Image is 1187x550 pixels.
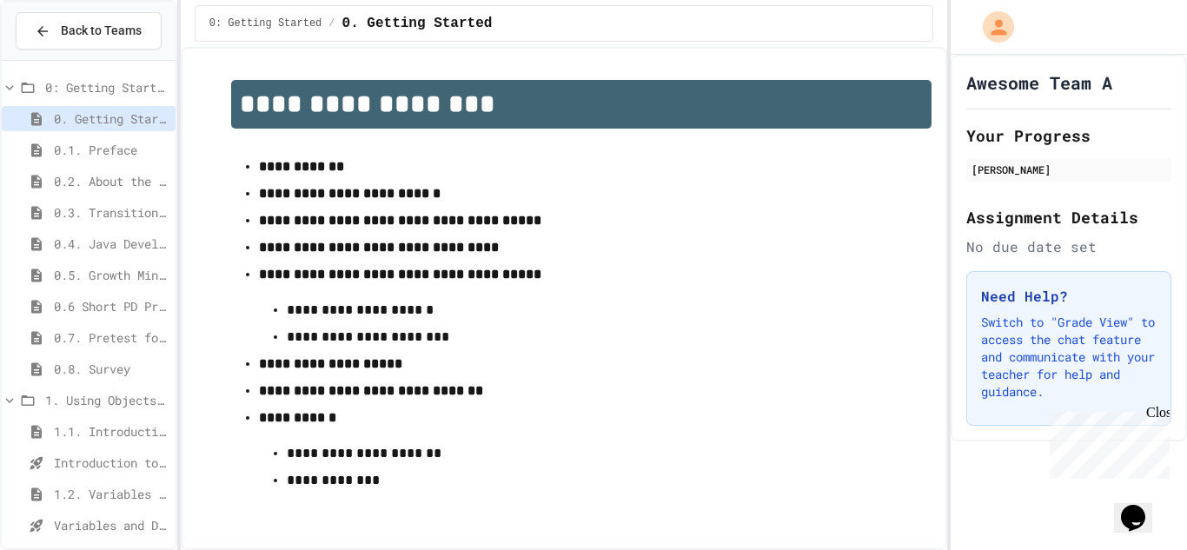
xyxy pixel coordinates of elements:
span: 1. Using Objects and Methods [45,391,169,409]
span: / [328,17,335,30]
span: Variables and Data Types - Quiz [54,516,169,534]
span: 0.6 Short PD Pretest [54,297,169,315]
span: Back to Teams [61,22,142,40]
span: 0.5. Growth Mindset and Pair Programming [54,266,169,284]
span: Introduction to Algorithms, Programming, and Compilers [54,454,169,472]
div: My Account [965,7,1018,47]
h2: Assignment Details [966,205,1171,229]
span: 0.4. Java Development Environments [54,235,169,253]
span: 0: Getting Started [45,78,169,96]
h3: Need Help? [981,286,1157,307]
button: Back to Teams [16,12,162,50]
h2: Your Progress [966,123,1171,148]
iframe: chat widget [1114,480,1170,533]
span: 0.8. Survey [54,360,169,378]
iframe: chat widget [1043,405,1170,479]
h1: Awesome Team A [966,70,1112,95]
span: 0. Getting Started [342,13,493,34]
div: [PERSON_NAME] [971,162,1166,177]
span: 0. Getting Started [54,109,169,128]
span: 0.7. Pretest for the AP CSA Exam [54,328,169,347]
div: Chat with us now!Close [7,7,120,110]
span: 0.1. Preface [54,141,169,159]
span: 0.3. Transitioning from AP CSP to AP CSA [54,203,169,222]
span: 0.2. About the AP CSA Exam [54,172,169,190]
span: 0: Getting Started [209,17,322,30]
p: Switch to "Grade View" to access the chat feature and communicate with your teacher for help and ... [981,314,1157,401]
span: 1.1. Introduction to Algorithms, Programming, and Compilers [54,422,169,441]
div: No due date set [966,236,1171,257]
span: 1.2. Variables and Data Types [54,485,169,503]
